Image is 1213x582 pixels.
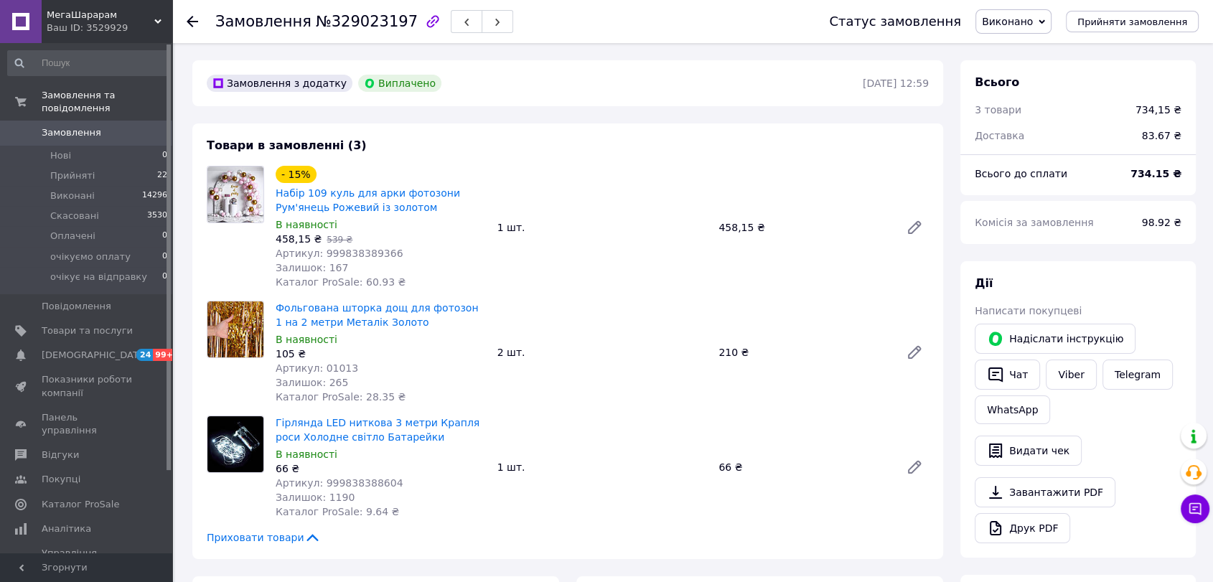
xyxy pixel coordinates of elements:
span: Залишок: 167 [276,262,348,273]
span: Скасовані [50,210,99,222]
span: Каталог ProSale [42,498,119,511]
span: Комісія за замовлення [975,217,1094,228]
a: Редагувати [900,453,929,482]
a: Завантажити PDF [975,477,1115,507]
span: Каталог ProSale: 60.93 ₴ [276,276,406,288]
span: Артикул: 999838388604 [276,477,403,489]
div: Статус замовлення [829,14,961,29]
img: Фольгована шторка дощ для фотозон 1 на 2 метри Металік Золото [207,301,263,357]
div: 83.67 ₴ [1133,120,1190,151]
span: Написати покупцеві [975,305,1082,316]
a: Друк PDF [975,513,1070,543]
div: Замовлення з додатку [207,75,352,92]
span: Всього [975,75,1019,89]
span: Замовлення [215,13,312,30]
div: - 15% [276,166,317,183]
div: 105 ₴ [276,347,486,361]
span: Прийняти замовлення [1077,17,1187,27]
span: [DEMOGRAPHIC_DATA] [42,349,148,362]
span: Аналітика [42,522,91,535]
span: Прийняті [50,169,95,182]
span: очікує на відправку [50,271,147,283]
span: Замовлення та повідомлення [42,89,172,115]
div: 66 ₴ [713,457,894,477]
span: 0 [162,271,167,283]
span: Показники роботи компанії [42,373,133,399]
span: Товари в замовленні (3) [207,139,367,152]
a: Редагувати [900,338,929,367]
span: 3 товари [975,104,1021,116]
img: Набір 109 куль для арки фотозони Рум'янець Рожевий із золотом [207,166,263,222]
div: 66 ₴ [276,461,486,476]
a: Гірлянда LED ниткова 3 метри Крапля роси Холодне світло Батарейки [276,417,479,443]
span: 539 ₴ [327,235,352,245]
input: Пошук [7,50,169,76]
span: 22 [157,169,167,182]
span: Дії [975,276,993,290]
span: Управління сайтом [42,547,133,573]
span: Товари та послуги [42,324,133,337]
span: Каталог ProSale: 28.35 ₴ [276,391,406,403]
span: 99+ [153,349,177,361]
div: 210 ₴ [713,342,894,362]
div: 1 шт. [492,217,713,238]
button: Видати чек [975,436,1082,466]
span: Залишок: 265 [276,377,348,388]
span: Доставка [975,130,1024,141]
div: Виплачено [358,75,441,92]
span: Залишок: 1190 [276,492,355,503]
span: Панель управління [42,411,133,437]
span: 3530 [147,210,167,222]
a: Набір 109 куль для арки фотозони Рум'янець Рожевий із золотом [276,187,460,213]
span: В наявності [276,449,337,460]
span: В наявності [276,219,337,230]
span: 98.92 ₴ [1142,217,1181,228]
div: 2 шт. [492,342,713,362]
span: очікуємо оплату [50,250,131,263]
span: Артикул: 999838389366 [276,248,403,259]
span: Відгуки [42,449,79,461]
button: Прийняти замовлення [1066,11,1199,32]
span: Каталог ProSale: 9.64 ₴ [276,506,399,517]
span: Всього до сплати [975,168,1067,179]
span: Виконані [50,189,95,202]
span: Виконано [982,16,1033,27]
span: 0 [162,230,167,243]
b: 734.15 ₴ [1130,168,1181,179]
span: Повідомлення [42,300,111,313]
span: 0 [162,149,167,162]
span: Приховати товари [207,530,321,545]
div: Ваш ID: 3529929 [47,22,172,34]
button: Надіслати інструкцію [975,324,1135,354]
span: В наявності [276,334,337,345]
span: Оплачені [50,230,95,243]
span: Покупці [42,473,80,486]
span: Замовлення [42,126,101,139]
div: 1 шт. [492,457,713,477]
time: [DATE] 12:59 [863,78,929,89]
span: МегаШарарам [47,9,154,22]
a: WhatsApp [975,395,1050,424]
div: 458,15 ₴ [713,217,894,238]
a: Фольгована шторка дощ для фотозон 1 на 2 метри Металік Золото [276,302,478,328]
a: Viber [1046,360,1096,390]
div: 734,15 ₴ [1135,103,1181,117]
span: Артикул: 01013 [276,362,358,374]
a: Редагувати [900,213,929,242]
span: 24 [136,349,153,361]
div: Повернутися назад [187,14,198,29]
button: Чат [975,360,1040,390]
a: Telegram [1102,360,1173,390]
span: 458,15 ₴ [276,233,322,245]
span: 0 [162,250,167,263]
img: Гірлянда LED ниткова 3 метри Крапля роси Холодне світло Батарейки [207,416,263,472]
button: Чат з покупцем [1181,494,1209,523]
span: №329023197 [316,13,418,30]
span: 14296 [142,189,167,202]
span: Нові [50,149,71,162]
